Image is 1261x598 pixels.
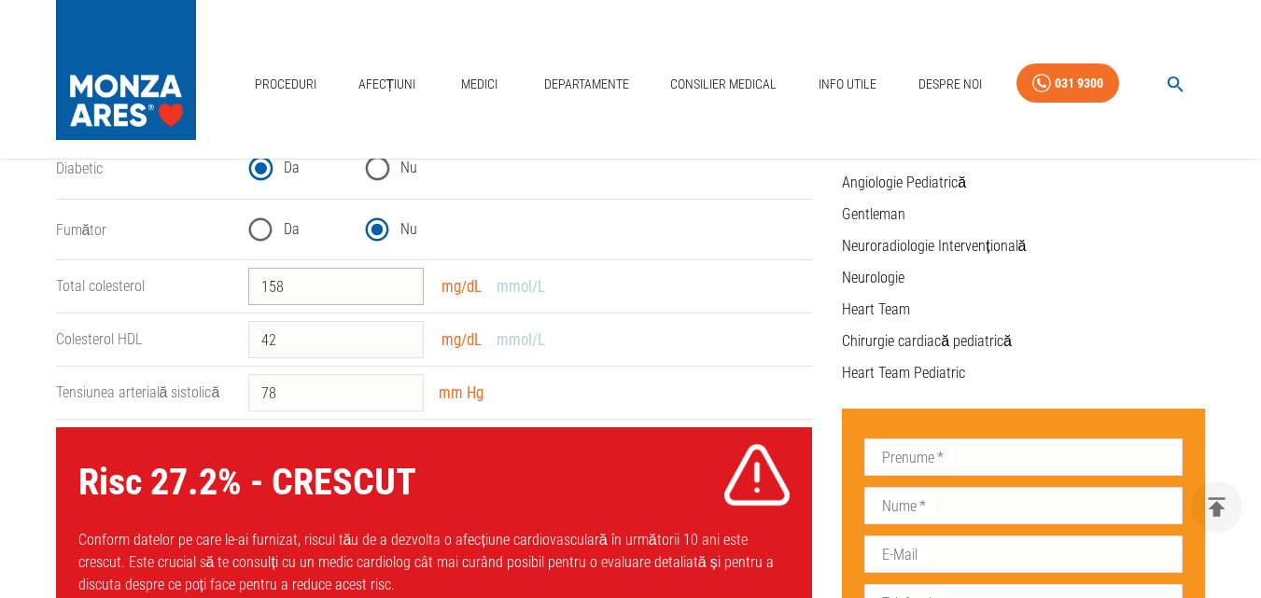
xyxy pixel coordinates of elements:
[78,529,791,596] p: Conform datelor pe care le-ai furnizat, riscul tău de a dezvolta o afecțiune cardiovasculară în u...
[842,269,904,286] a: Neurologie
[537,65,637,104] a: Departamente
[842,237,1026,255] a: Neuroradiologie Intervențională
[842,205,905,223] a: Gentleman
[1016,63,1119,104] a: 031 9300
[351,65,424,104] a: Afecțiuni
[842,332,1012,350] a: Chirurgie cardiacă pediatrică
[248,268,424,305] input: 150 - 200 mg/dL
[842,174,966,191] a: Angiologie Pediatrică
[56,330,142,348] label: Colesterol HDL
[56,219,234,241] legend: Fumător
[911,65,989,104] a: Despre Noi
[248,374,424,411] input: 100 - 200 mm Hg
[56,158,234,179] legend: Diabetic
[284,157,300,179] span: Da
[78,454,416,510] p: Risc 27.2 % - CRESCUT
[842,300,910,318] a: Heart Team
[248,321,424,358] input: 0 - 60 mg/dL
[400,157,417,179] span: Nu
[248,146,812,191] div: diabetes
[491,327,551,354] button: mmol/L
[842,364,965,382] a: Heart Team Pediatric
[450,65,510,104] a: Medici
[663,65,784,104] a: Consilier Medical
[400,218,417,241] span: Nu
[248,207,812,253] div: smoking
[811,65,884,104] a: Info Utile
[491,273,551,300] button: mmol/L
[56,383,220,401] label: Tensiunea arterială sistolică
[56,277,145,295] label: Total colesterol
[1191,481,1242,533] button: delete
[724,442,790,508] img: Low CVD Risk icon
[284,218,300,241] span: Da
[1055,72,1103,95] div: 031 9300
[247,65,324,104] a: Proceduri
